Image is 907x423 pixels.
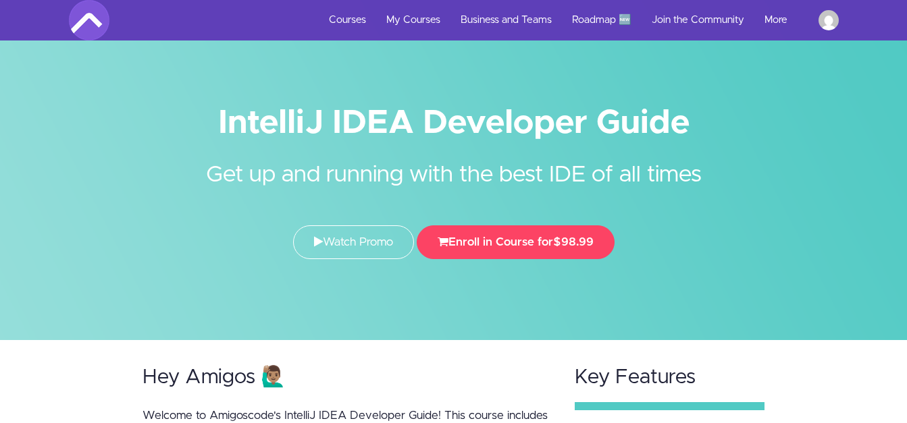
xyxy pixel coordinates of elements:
[819,10,839,30] img: bittukp2000@gmail.com
[575,366,765,389] h2: Key Features
[201,138,707,192] h2: Get up and running with the best IDE of all times
[553,236,594,248] span: $98.99
[293,225,414,259] a: Watch Promo
[417,225,615,259] button: Enroll in Course for$98.99
[69,108,839,138] h1: IntelliJ IDEA Developer Guide
[142,366,549,389] h2: Hey Amigos 🙋🏽‍♂️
